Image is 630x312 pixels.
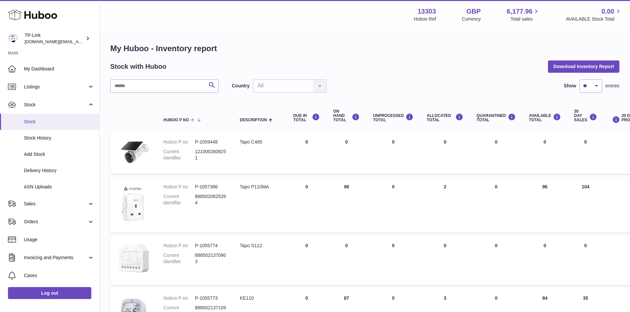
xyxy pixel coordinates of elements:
span: Orders [24,219,87,225]
img: product image [117,139,150,165]
dd: 8885021370903 [195,252,226,265]
td: 0 [287,236,326,285]
span: Usage [24,237,94,243]
a: 6,177.96 Total sales [507,7,540,22]
td: 0 [287,177,326,233]
span: 0 [495,243,497,248]
td: 0 [568,236,604,285]
button: Download Inventory Report [548,60,619,72]
span: Stock [24,119,94,125]
label: Show [564,83,576,89]
td: 0 [522,132,568,174]
img: product image [117,184,150,224]
span: 6,177.96 [507,7,533,16]
span: entries [605,83,619,89]
div: DUE IN TOTAL [293,113,320,122]
span: Stock [24,102,87,108]
h2: Stock with Huboo [110,62,166,71]
dt: Huboo P no [163,295,195,301]
dt: Huboo P no [163,184,195,190]
strong: GBP [466,7,481,16]
span: AVAILABLE Stock Total [566,16,622,22]
span: 0 [495,139,497,145]
td: 2 [420,177,470,233]
dt: Huboo P no [163,139,195,145]
span: Delivery History [24,167,94,174]
span: Cases [24,272,94,279]
span: Description [240,118,267,122]
span: 0 [495,184,497,189]
span: Invoicing and Payments [24,255,87,261]
dt: Current identifier [163,193,195,206]
td: 0 [287,132,326,174]
dd: P-1055774 [195,243,226,249]
td: 0 [522,236,568,285]
div: Huboo Ref [414,16,436,22]
div: ALLOCATED Total [427,113,463,122]
h1: My Huboo - Inventory report [110,43,619,54]
dt: Current identifier [163,252,195,265]
div: ON HAND Total [333,109,360,123]
dt: Current identifier [163,149,195,161]
dd: P-1055773 [195,295,226,301]
div: TP-Link [25,32,84,45]
div: UNPROCESSED Total [373,113,413,122]
div: Tapo C465 [240,139,280,145]
td: 0 [366,236,420,285]
div: Tapo P110MA [240,184,280,190]
td: 98 [326,177,366,233]
span: My Dashboard [24,66,94,72]
td: 0 [420,236,470,285]
a: 0.00 AVAILABLE Stock Total [566,7,622,22]
td: 0 [326,132,366,174]
dd: P-1057386 [195,184,226,190]
dd: 8885020625394 [195,193,226,206]
div: KE110 [240,295,280,301]
span: 0.00 [601,7,614,16]
div: Tapo S112 [240,243,280,249]
td: 0 [420,132,470,174]
span: Add Stock [24,151,94,157]
td: 0 [568,132,604,174]
dd: 1210002608251 [195,149,226,161]
img: product image [117,243,150,277]
span: ASN Uploads [24,184,94,190]
span: Huboo P no [163,118,189,122]
strong: 13303 [417,7,436,16]
span: Total sales [510,16,540,22]
td: 104 [568,177,604,233]
span: Listings [24,84,87,90]
td: 96 [522,177,568,233]
span: Stock History [24,135,94,141]
div: Currency [462,16,481,22]
img: siyu.wang@tp-link.com [8,34,18,44]
span: [DOMAIN_NAME][EMAIL_ADDRESS][DOMAIN_NAME] [25,39,132,44]
span: Sales [24,201,87,207]
div: QUARANTINED Total [477,113,516,122]
div: 30 DAY SALES [574,109,597,123]
div: AVAILABLE Total [529,113,561,122]
td: 0 [366,132,420,174]
label: Country [232,83,250,89]
dt: Huboo P no [163,243,195,249]
dd: P-1059448 [195,139,226,145]
span: 0 [495,295,497,301]
a: Log out [8,287,91,299]
td: 0 [366,177,420,233]
td: 0 [326,236,366,285]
